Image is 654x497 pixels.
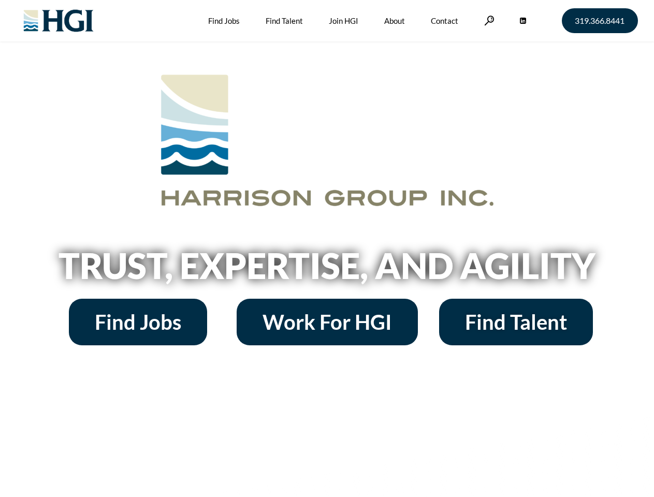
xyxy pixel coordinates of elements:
span: Work For HGI [263,312,392,332]
a: Find Jobs [69,299,207,345]
span: Find Jobs [95,312,181,332]
h2: Trust, Expertise, and Agility [32,248,622,283]
a: Find Talent [439,299,593,345]
a: 319.366.8441 [562,8,638,33]
a: Search [484,16,495,25]
span: 319.366.8441 [575,17,624,25]
span: Find Talent [465,312,567,332]
a: Work For HGI [237,299,418,345]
